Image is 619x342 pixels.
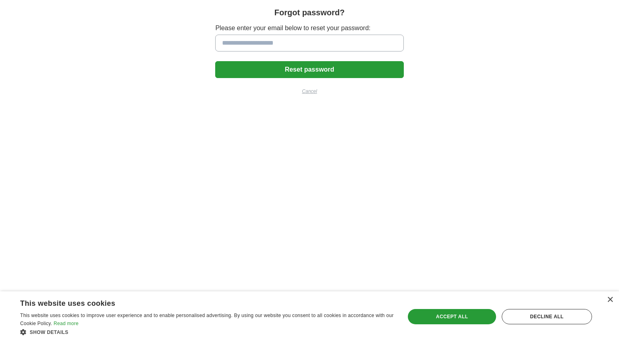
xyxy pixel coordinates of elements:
[215,23,403,33] label: Please enter your email below to reset your password:
[20,313,394,326] span: This website uses cookies to improve user experience and to enable personalised advertising. By u...
[30,330,69,335] span: Show details
[274,6,345,19] h1: Forgot password?
[20,296,374,308] div: This website uses cookies
[20,328,394,336] div: Show details
[502,309,592,324] div: Decline all
[215,61,403,78] button: Reset password
[215,88,403,95] a: Cancel
[54,321,79,326] a: Read more, opens a new window
[607,297,613,303] div: Close
[408,309,496,324] div: Accept all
